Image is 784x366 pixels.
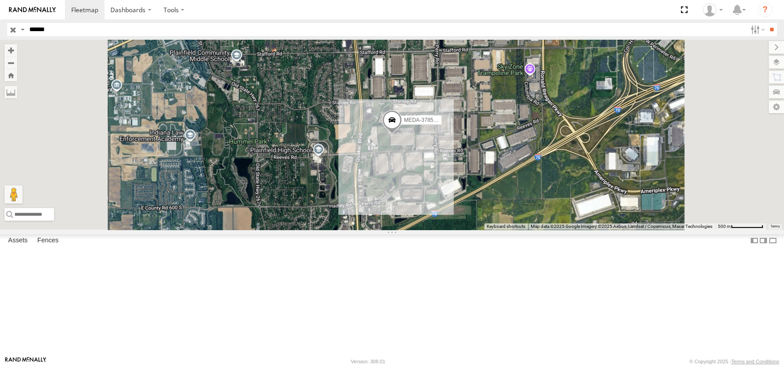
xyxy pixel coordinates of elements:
[768,234,777,247] label: Hide Summary Table
[750,234,759,247] label: Dock Summary Table to the Left
[5,357,46,366] a: Visit our Website
[4,235,32,247] label: Assets
[700,3,726,17] div: Marcos Avelar
[770,224,780,228] a: Terms (opens in new tab)
[9,7,56,13] img: rand-logo.svg
[759,234,768,247] label: Dock Summary Table to the Right
[33,235,63,247] label: Fences
[715,223,766,230] button: Map Scale: 500 m per 68 pixels
[689,359,779,364] div: © Copyright 2025 -
[531,224,712,229] span: Map data ©2025 Google Imagery ©2025 Airbus, Landsat / Copernicus, Maxar Technologies
[5,56,17,69] button: Zoom out
[487,223,525,230] button: Keyboard shortcuts
[5,69,17,81] button: Zoom Home
[731,359,779,364] a: Terms and Conditions
[758,3,772,17] i: ?
[747,23,766,36] label: Search Filter Options
[404,117,456,124] span: MEDA-378576-Swing
[5,86,17,98] label: Measure
[351,359,385,364] div: Version: 308.01
[718,224,731,229] span: 500 m
[5,185,23,204] button: Drag Pegman onto the map to open Street View
[5,44,17,56] button: Zoom in
[19,23,26,36] label: Search Query
[769,101,784,113] label: Map Settings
